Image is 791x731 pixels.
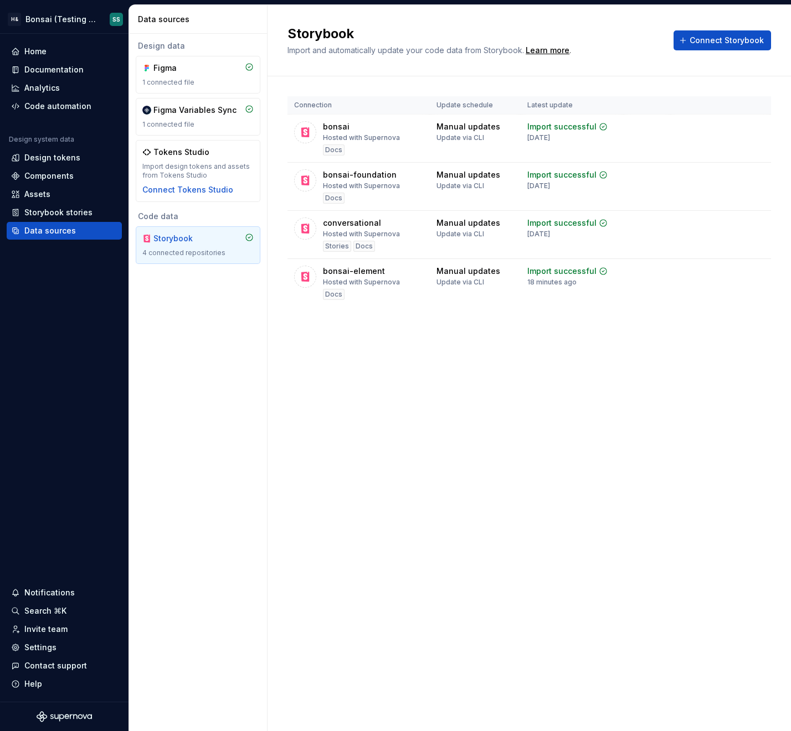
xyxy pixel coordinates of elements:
div: [DATE] [527,230,550,239]
div: Tokens Studio [153,147,209,158]
button: Search ⌘K [7,602,122,620]
a: Learn more [526,45,569,56]
div: H& [8,13,21,26]
span: . [524,46,571,55]
div: Design data [136,40,260,51]
div: SS [112,15,120,24]
div: Code automation [24,101,91,112]
div: 18 minutes ago [527,278,577,287]
button: Connect Tokens Studio [142,184,233,195]
div: Search ⌘K [24,605,66,616]
div: Import successful [527,266,597,277]
a: Components [7,167,122,185]
div: Import design tokens and assets from Tokens Studio [142,162,254,180]
div: 1 connected file [142,78,254,87]
button: Contact support [7,657,122,675]
svg: Supernova Logo [37,711,92,722]
div: Invite team [24,624,68,635]
div: Code data [136,211,260,222]
a: Code automation [7,97,122,115]
div: Import successful [527,217,597,229]
div: Home [24,46,47,57]
div: Bonsai (Testing Bonsai: Foundation tokens) [25,14,96,25]
a: Storybook stories [7,204,122,221]
a: Documentation [7,61,122,79]
a: Assets [7,185,122,203]
button: Connect Storybook [674,30,771,50]
div: Figma [153,63,207,74]
h2: Storybook [287,25,660,43]
div: Manual updates [436,121,500,132]
div: Update via CLI [436,278,484,287]
div: bonsai-foundation [323,169,397,180]
div: Components [24,170,74,182]
a: Analytics [7,79,122,97]
div: Manual updates [436,266,500,277]
button: Notifications [7,584,122,602]
button: H&Bonsai (Testing Bonsai: Foundation tokens)SS [2,7,126,31]
div: Docs [323,193,345,204]
a: Design tokens [7,149,122,167]
div: Analytics [24,82,60,94]
div: Hosted with Supernova [323,230,400,239]
a: Figma1 connected file [136,56,260,94]
th: Latest update [521,96,623,115]
a: Data sources [7,222,122,240]
th: Update schedule [430,96,521,115]
div: Data sources [138,14,263,25]
span: Connect Storybook [690,35,764,46]
div: Assets [24,189,50,200]
div: Design system data [9,135,74,144]
div: Update via CLI [436,182,484,190]
div: [DATE] [527,133,550,142]
div: Hosted with Supernova [323,278,400,287]
a: Storybook4 connected repositories [136,226,260,264]
div: bonsai [323,121,350,132]
a: Tokens StudioImport design tokens and assets from Tokens StudioConnect Tokens Studio [136,140,260,202]
div: 4 connected repositories [142,248,254,257]
div: Settings [24,642,56,653]
div: Hosted with Supernova [323,182,400,190]
div: Documentation [24,64,84,75]
div: Import successful [527,121,597,132]
span: Import and automatically update your code data from Storybook. [287,45,524,55]
div: Docs [323,289,345,300]
div: Docs [353,241,375,252]
div: Design tokens [24,152,80,163]
div: Import successful [527,169,597,180]
div: Update via CLI [436,230,484,239]
div: Hosted with Supernova [323,133,400,142]
div: Data sources [24,225,76,236]
div: Help [24,678,42,689]
div: conversational [323,217,381,229]
div: Storybook [153,233,207,244]
a: Figma Variables Sync1 connected file [136,98,260,136]
div: [DATE] [527,182,550,190]
div: Docs [323,144,345,155]
a: Home [7,43,122,60]
button: Help [7,675,122,693]
div: bonsai-element [323,266,385,277]
th: Connection [287,96,430,115]
div: 1 connected file [142,120,254,129]
div: Contact support [24,660,87,671]
div: Update via CLI [436,133,484,142]
div: Manual updates [436,169,500,180]
div: Manual updates [436,217,500,229]
a: Settings [7,639,122,656]
div: Figma Variables Sync [153,105,237,116]
div: Storybook stories [24,207,93,218]
div: Notifications [24,587,75,598]
a: Invite team [7,620,122,638]
div: Stories [323,241,351,252]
